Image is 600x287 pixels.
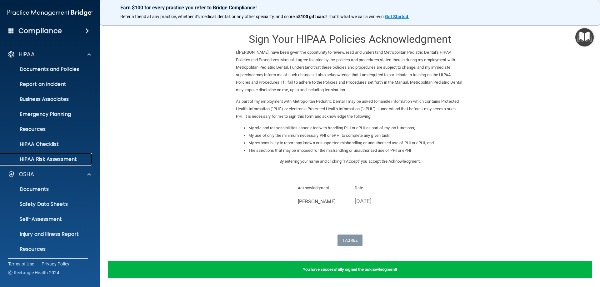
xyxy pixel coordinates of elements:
[4,111,89,117] p: Emergency Planning
[298,14,326,19] strong: $100 gift card
[7,171,91,178] a: OSHA
[248,124,464,132] li: My role and responsibilities associated with handling PHI or ePHI as part of my job functions;
[236,98,464,120] p: As part of my employment with Metropolitan Pediatric Dental I may be asked to handle information ...
[355,196,402,206] p: [DATE]
[337,235,362,246] button: I Agree
[4,186,89,192] p: Documents
[120,14,298,19] span: Refer a friend at any practice, whether it's medical, dental, or any other speciality, and score a
[4,156,89,162] p: HIPAA Risk Assessment
[8,270,59,276] span: Ⓒ Rectangle Health 2024
[42,261,70,267] a: Privacy Policy
[236,158,464,165] p: By entering your name and clicking "I Accept" you accept the Acknowledgment.
[385,14,408,19] strong: Get Started
[18,27,62,35] h4: Compliance
[298,184,346,192] p: Acknowledgment
[355,184,402,192] p: Date
[7,51,91,58] a: HIPAA
[4,231,89,237] p: Injury and Illness Report
[298,196,346,207] input: Full Name
[575,28,594,47] button: Open Resource Center
[4,141,89,147] p: HIPAA Checklist
[236,49,464,94] p: I, , have been given the opportunity to review, read and understand Metropolitan Pediatric Dental...
[236,33,464,45] h3: Sign Your HIPAA Policies Acknowledgment
[19,51,35,58] p: HIPAA
[4,246,89,252] p: Resources
[4,216,89,222] p: Self-Assessment
[326,14,385,19] span: ! That's what we call a win-win.
[385,14,409,19] a: Get Started
[19,171,34,178] p: OSHA
[4,96,89,102] p: Business Associates
[4,201,89,207] p: Safety Data Sheets
[248,139,464,147] li: My responsibility to report any known or suspected mishandling or unauthorized use of PHI or ePHI...
[7,7,92,19] img: PMB logo
[120,5,580,11] p: Earn $100 for every practice you refer to Bridge Compliance!
[4,126,89,132] p: Resources
[4,66,89,72] p: Documents and Policies
[4,81,89,87] p: Report an Incident
[238,50,268,55] ins: [PERSON_NAME]
[303,267,397,272] b: You have successfully signed the acknowledgment!
[248,147,464,154] li: The sanctions that may be imposed for the mishandling or unauthorized use of PHI or ePHI
[8,261,34,267] a: Terms of Use
[248,132,464,139] li: My use of only the minimum necessary PHI or ePHI to complete any given task;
